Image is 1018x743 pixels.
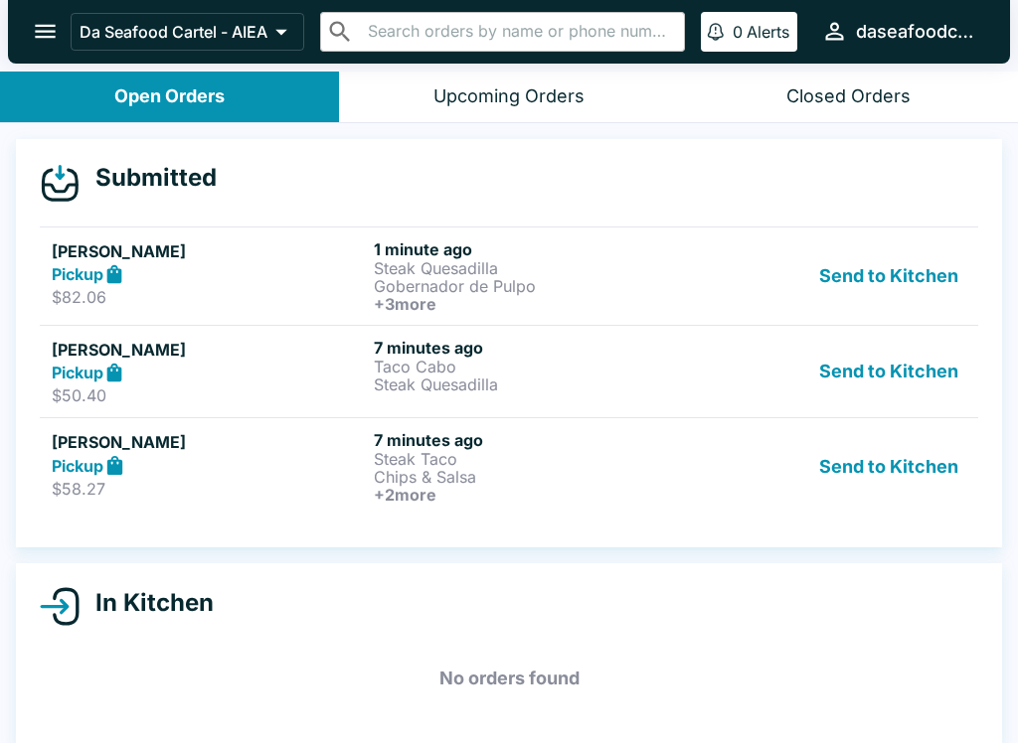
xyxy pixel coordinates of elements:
[52,239,366,263] h5: [PERSON_NAME]
[374,277,688,295] p: Gobernador de Pulpo
[433,85,585,108] div: Upcoming Orders
[786,85,911,108] div: Closed Orders
[374,239,688,259] h6: 1 minute ago
[114,85,225,108] div: Open Orders
[52,338,366,362] h5: [PERSON_NAME]
[52,479,366,499] p: $58.27
[40,643,978,714] h5: No orders found
[813,10,986,53] button: daseafoodcartel
[374,375,688,393] p: Steak Quesadilla
[71,13,304,51] button: Da Seafood Cartel - AIEA
[52,430,366,454] h5: [PERSON_NAME]
[374,486,688,504] h6: + 2 more
[374,338,688,358] h6: 7 minutes ago
[52,264,103,284] strong: Pickup
[811,430,966,504] button: Send to Kitchen
[811,239,966,313] button: Send to Kitchen
[52,363,103,382] strong: Pickup
[80,163,217,193] h4: Submitted
[80,588,214,618] h4: In Kitchen
[52,385,366,405] p: $50.40
[733,22,743,42] p: 0
[362,18,676,46] input: Search orders by name or phone number
[811,338,966,406] button: Send to Kitchen
[40,417,978,516] a: [PERSON_NAME]Pickup$58.277 minutes agoSteak TacoChips & Salsa+2moreSend to Kitchen
[747,22,789,42] p: Alerts
[52,456,103,476] strong: Pickup
[374,259,688,277] p: Steak Quesadilla
[40,226,978,325] a: [PERSON_NAME]Pickup$82.061 minute agoSteak QuesadillaGobernador de Pulpo+3moreSend to Kitchen
[374,468,688,486] p: Chips & Salsa
[374,295,688,313] h6: + 3 more
[374,430,688,450] h6: 7 minutes ago
[40,325,978,418] a: [PERSON_NAME]Pickup$50.407 minutes agoTaco CaboSteak QuesadillaSend to Kitchen
[80,22,267,42] p: Da Seafood Cartel - AIEA
[374,358,688,375] p: Taco Cabo
[52,287,366,307] p: $82.06
[374,450,688,468] p: Steak Taco
[856,20,978,44] div: daseafoodcartel
[20,6,71,57] button: open drawer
